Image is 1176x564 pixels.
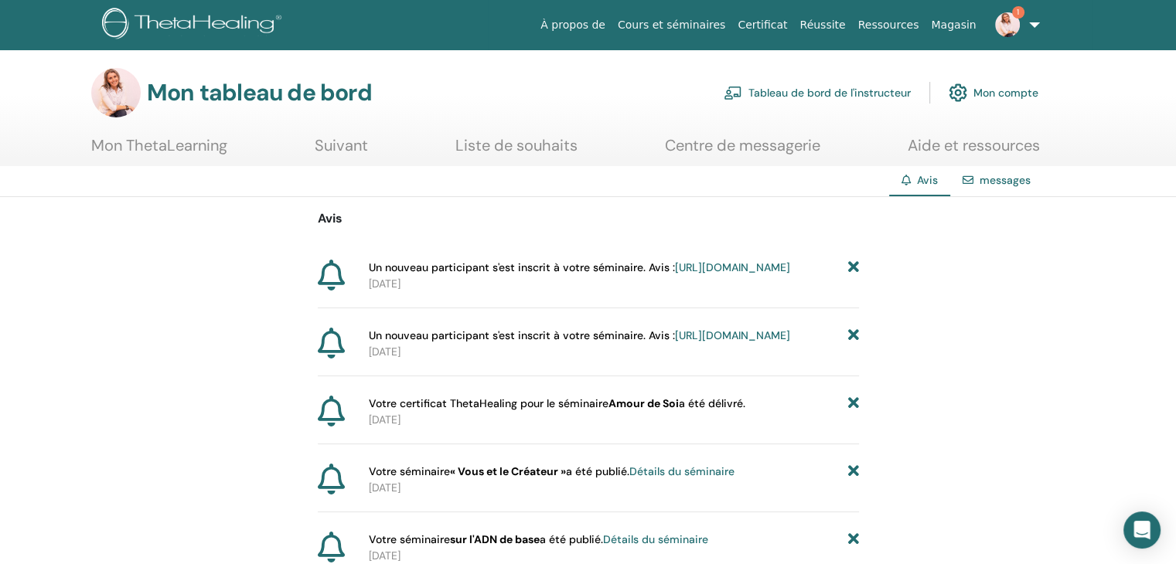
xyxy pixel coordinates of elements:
a: Centre de messagerie [665,136,820,166]
a: Mon compte [949,76,1038,110]
a: Ressources [852,11,925,39]
font: Un nouveau participant s'est inscrit à votre séminaire. Avis : [369,328,675,342]
a: Liste de souhaits [455,136,578,166]
font: Mon tableau de bord [147,77,372,107]
font: a été délivré. [679,396,745,410]
a: Magasin [925,11,982,39]
font: Aide et ressources [908,135,1040,155]
a: messages [980,173,1031,187]
font: [DATE] [369,413,401,426]
a: Suivant [315,136,368,166]
font: Votre séminaire [369,464,450,478]
img: cog.svg [949,80,967,106]
a: À propos de [534,11,612,39]
font: sur l'ADN de base [450,532,540,546]
font: 1 [1017,7,1019,17]
font: Centre de messagerie [665,135,820,155]
a: Détails du séminaire [629,464,735,478]
font: [DATE] [369,549,401,562]
font: Votre séminaire [369,532,450,546]
font: Mon compte [973,87,1038,100]
font: Réussite [799,19,845,31]
img: logo.png [102,8,287,42]
font: Amour de Soi [608,396,679,410]
font: [DATE] [369,345,401,358]
font: Cours et séminaires [618,19,725,31]
a: Certificat [731,11,793,39]
font: Votre certificat ThetaHealing pour le séminaire [369,396,608,410]
font: [DATE] [369,277,401,290]
a: Aide et ressources [908,136,1040,166]
img: default.jpg [995,12,1020,37]
a: [URL][DOMAIN_NAME] [675,328,790,342]
font: Avis [318,210,343,226]
a: [URL][DOMAIN_NAME] [675,260,790,274]
font: a été publié. [540,532,603,546]
a: Réussite [793,11,851,39]
img: chalkboard-teacher.svg [724,86,742,100]
a: Tableau de bord de l'instructeur [724,76,911,110]
font: [DATE] [369,481,401,494]
font: Suivant [315,135,368,155]
font: Mon ThetaLearning [91,135,227,155]
a: Cours et séminaires [612,11,731,39]
font: Ressources [858,19,919,31]
a: Détails du séminaire [603,532,708,546]
font: Tableau de bord de l'instructeur [748,87,911,100]
font: Avis [917,173,938,187]
font: Certificat [738,19,787,31]
font: Liste de souhaits [455,135,578,155]
font: À propos de [540,19,605,31]
img: default.jpg [91,68,141,117]
font: Magasin [931,19,976,31]
font: Un nouveau participant s'est inscrit à votre séminaire. Avis : [369,260,675,274]
font: « Vous et le Créateur » [450,464,566,478]
div: Open Intercom Messenger [1123,511,1161,549]
font: a été publié. [566,464,629,478]
a: Mon ThetaLearning [91,136,227,166]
